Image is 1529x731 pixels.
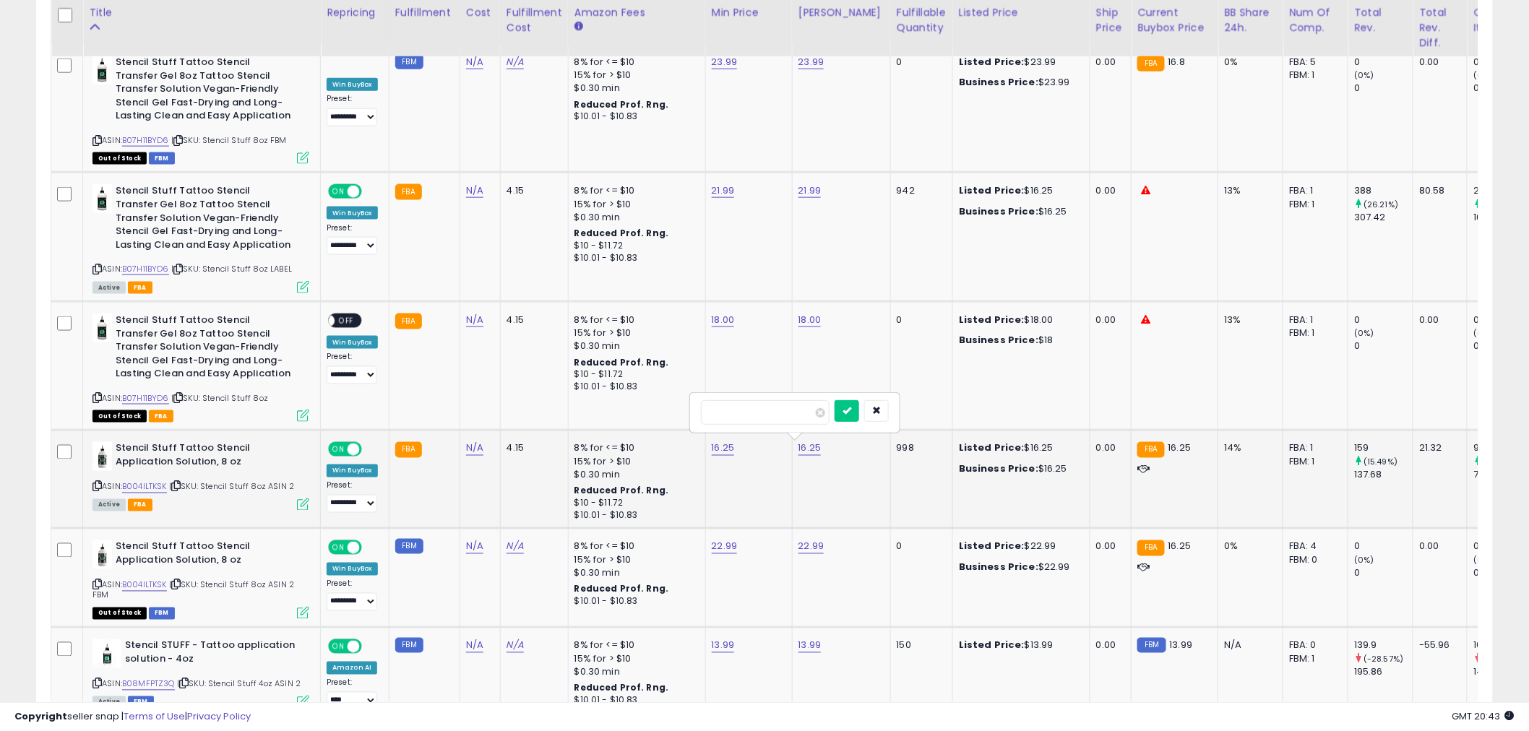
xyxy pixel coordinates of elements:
div: 8% for <= $10 [574,639,694,652]
div: $0.30 min [574,82,694,95]
div: $22.99 [959,561,1079,574]
span: FBA [149,410,173,423]
div: 15% for > $10 [574,554,694,567]
b: Reduced Prof. Rng. [574,227,669,239]
img: 31wwupAia6L._SL40_.jpg [92,639,121,668]
b: Reduced Prof. Rng. [574,583,669,595]
b: Stencil Stuff Tattoo Stencil Transfer Gel 8oz Tattoo Stencil Transfer Solution Vegan-Friendly Ste... [116,313,291,384]
div: Num of Comp. [1289,5,1342,35]
a: Terms of Use [124,709,185,723]
div: 15% for > $10 [574,69,694,82]
div: Amazon Fees [574,5,699,20]
b: Business Price: [959,333,1038,347]
div: $22.99 [959,540,1079,553]
div: ASIN: [92,56,309,163]
span: | SKU: Stencil Stuff 4oz ASIN 2 [177,678,301,690]
small: (0%) [1354,555,1374,566]
b: Reduced Prof. Rng. [574,356,669,368]
div: 14% [1224,442,1272,455]
div: 0.00 [1096,184,1120,197]
b: Reduced Prof. Rng. [574,682,669,694]
span: OFF [360,641,383,653]
span: All listings that are currently out of stock and unavailable for purchase on Amazon [92,410,147,423]
div: $10.01 - $10.83 [574,596,694,608]
div: 0 [1354,339,1413,352]
div: Win BuyBox [327,207,378,220]
div: $13.99 [959,639,1079,652]
a: 13.99 [798,639,822,653]
a: 22.99 [712,540,738,554]
span: ON [330,641,348,653]
div: $23.99 [959,76,1079,89]
div: 0% [1224,56,1272,69]
div: [PERSON_NAME] [798,5,884,20]
span: ON [330,186,348,198]
div: $18.00 [959,313,1079,326]
strong: Copyright [14,709,67,723]
div: BB Share 24h. [1224,5,1277,35]
a: N/A [507,639,524,653]
div: $10.01 - $10.83 [574,252,694,264]
div: 159 [1354,442,1413,455]
a: 13.99 [712,639,735,653]
a: 21.99 [798,183,822,198]
div: 0.00 [1096,56,1120,69]
div: FBM: 1 [1289,198,1337,211]
div: 0 [897,313,942,326]
a: 22.99 [798,540,824,554]
div: $10 - $11.72 [574,240,694,252]
div: ASIN: [92,540,309,618]
span: | SKU: Stencil Stuff 8oz ASIN 2 FBM [92,579,294,601]
div: 0.00 [1419,540,1456,553]
span: FBM [149,607,175,620]
div: Repricing [327,5,383,20]
span: FBA [128,499,152,511]
div: 0 [1354,56,1413,69]
a: B07H11BYD6 [122,263,169,275]
small: (0%) [1354,69,1374,81]
div: Total Rev. [1354,5,1407,35]
div: 137.68 [1354,469,1413,482]
small: FBA [1137,540,1164,556]
div: 8% for <= $10 [574,540,694,553]
span: All listings that are currently out of stock and unavailable for purchase on Amazon [92,152,147,165]
div: FBA: 1 [1289,442,1337,455]
div: 4.15 [507,313,557,326]
div: Preset: [327,678,378,711]
div: -55.96 [1419,639,1456,652]
div: FBM: 1 [1289,653,1337,666]
div: ASIN: [92,442,309,509]
span: All listings currently available for purchase on Amazon [92,282,126,294]
b: Stencil Stuff Tattoo Stencil Transfer Gel 8oz Tattoo Stencil Transfer Solution Vegan-Friendly Ste... [116,56,291,126]
div: FBM: 1 [1289,326,1337,339]
div: Preset: [327,481,378,514]
div: Win BuyBox [327,563,378,576]
div: Total Rev. Diff. [1419,5,1461,51]
div: $0.30 min [574,469,694,482]
img: 31NtsAFv78L._SL40_.jpg [92,313,112,342]
a: Privacy Policy [187,709,251,723]
small: (-28.57%) [1364,654,1403,665]
div: ASIN: [92,313,309,420]
div: $0.30 min [574,211,694,224]
div: Fulfillable Quantity [897,5,947,35]
div: 4.15 [507,184,557,197]
a: 16.25 [798,441,822,456]
span: FBM [149,152,175,165]
span: 16.25 [1168,441,1192,455]
div: $0.30 min [574,339,694,352]
div: 8% for <= $10 [574,313,694,326]
a: N/A [466,540,483,554]
div: Preset: [327,94,378,126]
div: Win BuyBox [327,78,378,91]
span: | SKU: Stencil Stuff 8oz LABEL [171,263,292,274]
span: | SKU: Stencil Stuff 8oz FBM [171,134,287,146]
small: (0%) [1473,69,1494,81]
div: 0 [1354,313,1413,326]
div: FBM: 1 [1289,69,1337,82]
div: 0.00 [1096,540,1120,553]
small: (0%) [1473,555,1494,566]
div: Win BuyBox [327,336,378,349]
a: N/A [466,313,483,327]
div: Preset: [327,223,378,256]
